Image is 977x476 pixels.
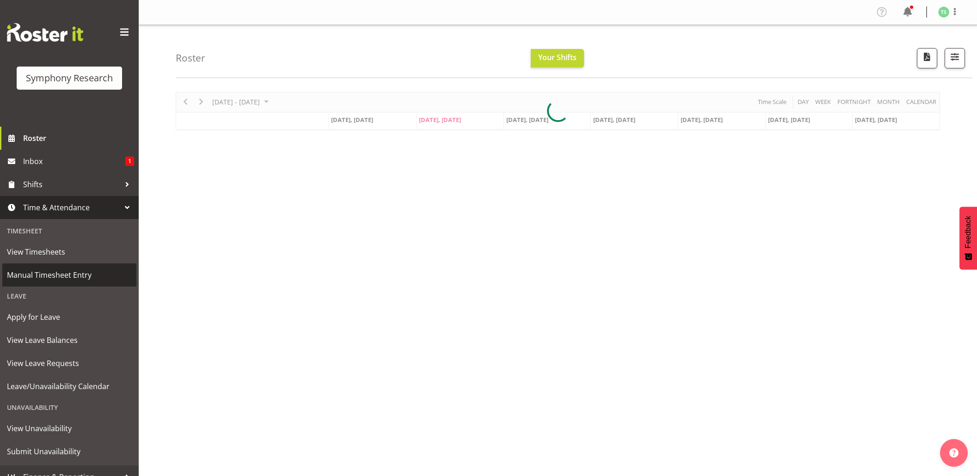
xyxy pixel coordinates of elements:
[7,245,132,259] span: View Timesheets
[7,445,132,458] span: Submit Unavailability
[176,53,205,63] h4: Roster
[2,240,136,263] a: View Timesheets
[7,421,132,435] span: View Unavailability
[125,157,134,166] span: 1
[2,440,136,463] a: Submit Unavailability
[959,207,977,269] button: Feedback - Show survey
[2,329,136,352] a: View Leave Balances
[2,287,136,305] div: Leave
[23,131,134,145] span: Roster
[7,268,132,282] span: Manual Timesheet Entry
[2,417,136,440] a: View Unavailability
[7,310,132,324] span: Apply for Leave
[23,154,125,168] span: Inbox
[7,23,83,42] img: Rosterit website logo
[949,448,959,458] img: help-xxl-2.png
[2,352,136,375] a: View Leave Requests
[938,6,949,18] img: tanya-stebbing1954.jpg
[531,49,584,67] button: Your Shifts
[917,48,937,68] button: Download a PDF of the roster according to the set date range.
[538,52,577,62] span: Your Shifts
[7,356,132,370] span: View Leave Requests
[964,216,972,248] span: Feedback
[7,333,132,347] span: View Leave Balances
[2,375,136,398] a: Leave/Unavailability Calendar
[2,305,136,329] a: Apply for Leave
[2,263,136,287] a: Manual Timesheet Entry
[26,71,113,85] div: Symphony Research
[2,398,136,417] div: Unavailability
[2,221,136,240] div: Timesheet
[7,379,132,393] span: Leave/Unavailability Calendar
[23,177,120,191] span: Shifts
[23,201,120,214] span: Time & Attendance
[945,48,965,68] button: Filter Shifts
